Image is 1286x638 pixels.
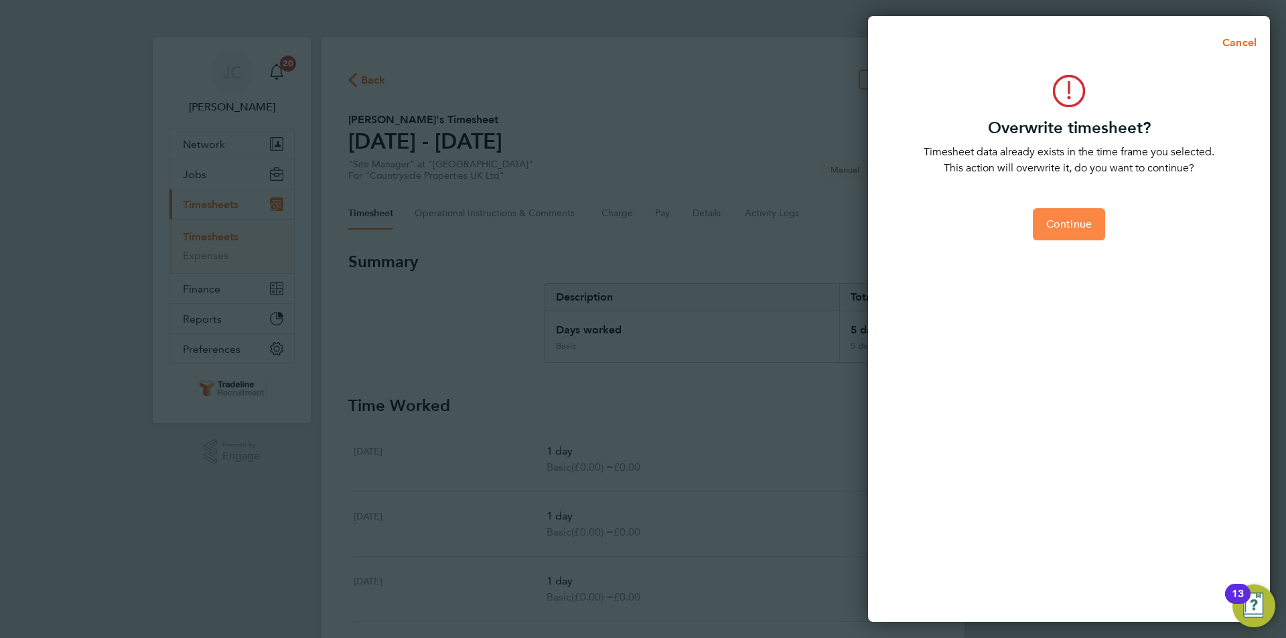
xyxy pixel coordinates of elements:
[1046,218,1092,231] span: Continue
[1201,29,1270,56] button: Cancel
[1033,208,1105,240] button: Continue
[906,144,1232,160] p: Timesheet data already exists in the time frame you selected.
[906,160,1232,176] p: This action will overwrite it, do you want to continue?
[1218,36,1257,49] span: Cancel
[906,117,1232,139] h3: Overwrite timesheet?
[1232,594,1244,611] div: 13
[1232,584,1275,627] button: Open Resource Center, 13 new notifications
